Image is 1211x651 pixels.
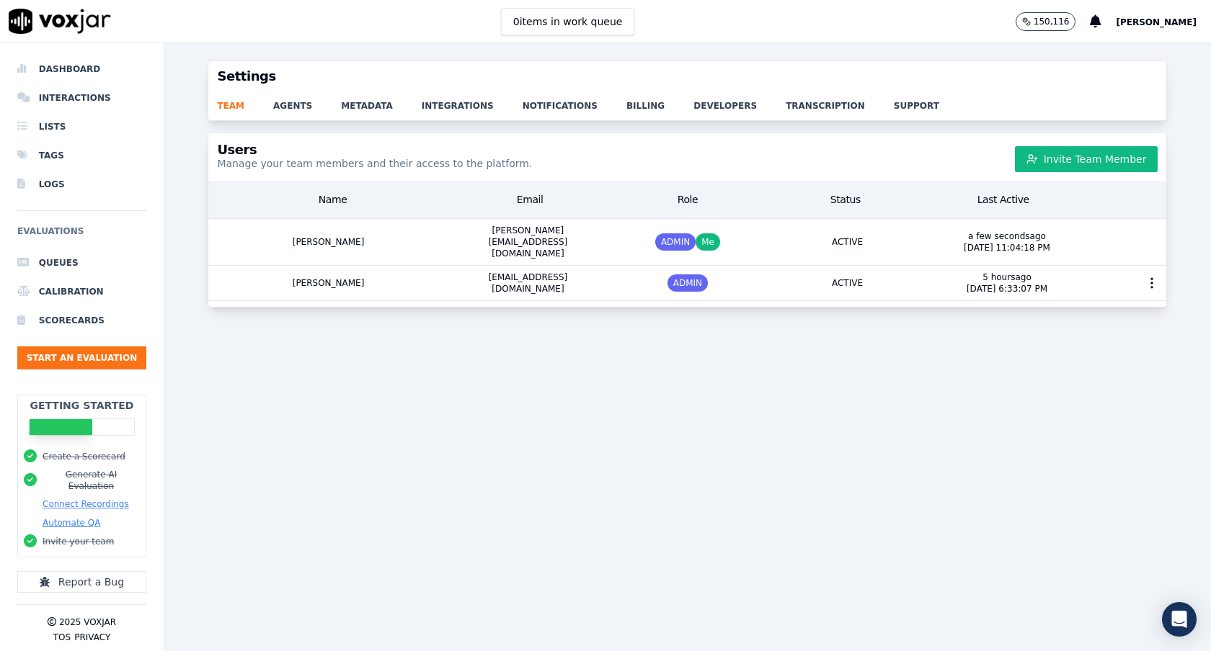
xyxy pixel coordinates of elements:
[59,616,116,628] p: 2025 Voxjar
[964,242,1050,253] p: [DATE] 11:04:18 PM
[667,274,708,292] span: ADMIN
[217,156,532,171] p: Manage your team members and their access to the platform.
[273,91,341,112] a: agents
[17,84,146,112] a: Interactions
[696,233,720,251] span: Me
[17,170,146,199] a: Logs
[17,112,146,141] a: Lists
[1034,16,1070,27] p: 150,116
[894,91,968,112] a: support
[626,91,693,112] a: billing
[43,498,129,510] button: Connect Recordings
[609,187,767,212] div: Role
[17,571,146,593] button: Report a Bug
[30,398,133,413] h2: Getting Started
[17,55,146,84] a: Dashboard
[924,187,1082,212] div: Last Active
[214,187,451,212] div: Name
[964,230,1050,242] p: a few seconds ago
[17,223,146,248] h6: Evaluations
[1162,602,1197,637] div: Open Intercom Messenger
[501,8,635,35] button: 0items in work queue
[448,219,608,265] div: [PERSON_NAME][EMAIL_ADDRESS][DOMAIN_NAME]
[43,517,100,529] button: Automate QA
[1016,12,1091,31] button: 150,116
[53,632,71,643] button: TOS
[74,632,110,643] button: Privacy
[208,266,448,300] div: [PERSON_NAME]
[217,70,1158,83] h3: Settings
[826,233,869,251] span: ACTIVE
[1116,17,1197,27] span: [PERSON_NAME]
[655,233,696,251] span: ADMIN
[826,274,869,292] span: ACTIVE
[1016,12,1076,31] button: 150,116
[17,277,146,306] a: Calibration
[448,266,608,300] div: [EMAIL_ADDRESS][DOMAIN_NAME]
[17,346,146,369] button: Start an Evaluation
[451,187,609,212] div: Email
[17,141,146,170] a: Tags
[523,91,626,112] a: notifications
[1116,13,1211,30] button: [PERSON_NAME]
[1015,146,1158,172] button: Invite Team Member
[967,271,1047,283] p: 5 hours ago
[967,283,1047,295] p: [DATE] 6:33:07 PM
[43,469,140,492] button: Generate AI Evaluation
[9,9,111,34] img: voxjar logo
[693,91,786,112] a: developers
[422,91,523,112] a: integrations
[208,219,448,265] div: [PERSON_NAME]
[17,306,146,335] a: Scorecards
[341,91,422,112] a: metadata
[766,187,924,212] div: Status
[43,536,114,547] button: Invite your team
[786,91,894,112] a: transcription
[217,91,273,112] a: team
[17,248,146,277] a: Queues
[217,143,532,156] h3: Users
[43,451,125,462] button: Create a Scorecard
